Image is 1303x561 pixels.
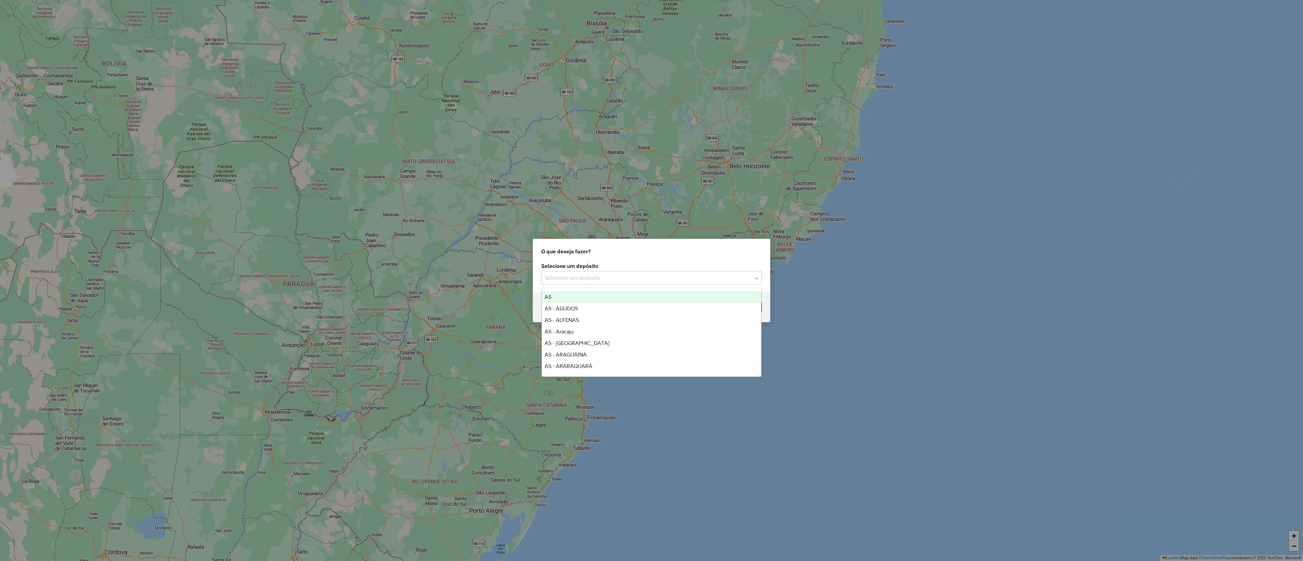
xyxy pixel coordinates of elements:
span: AS [545,294,551,300]
span: AS - Aracaju [545,329,574,334]
span: AS - ARAGUAINA [545,352,587,357]
span: AS - ARARAQUARA [545,363,592,369]
span: AS - [GEOGRAPHIC_DATA] [545,340,609,346]
label: Selecione um depósito [541,262,762,270]
ng-dropdown-panel: Options list [542,288,761,377]
span: O que deseja fazer? [541,247,591,255]
span: AS - AGUDOS [545,306,578,311]
span: AS - ALFENAS [545,317,579,323]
